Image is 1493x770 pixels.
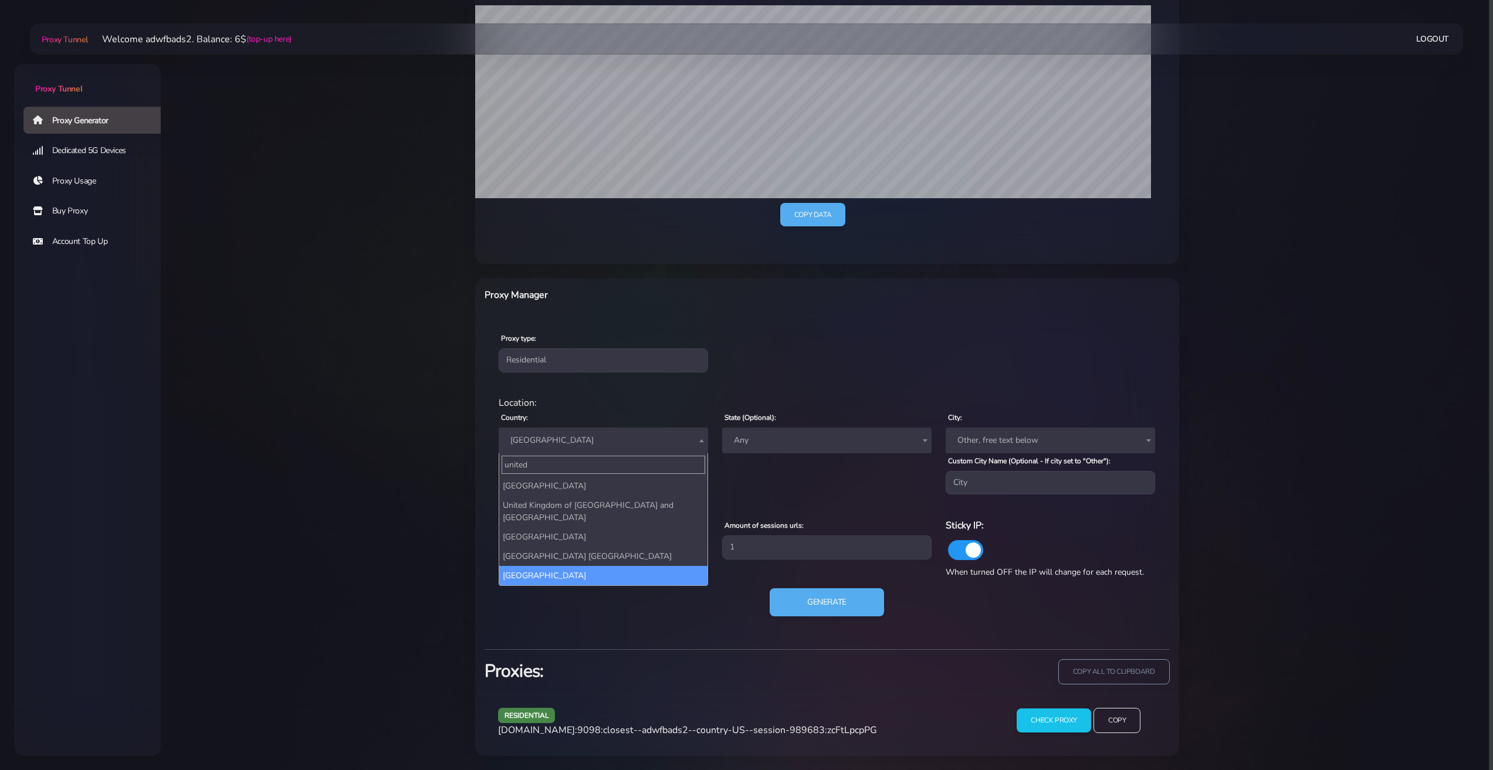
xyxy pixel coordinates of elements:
[780,203,845,227] a: Copy data
[492,504,1163,518] div: Proxy Settings:
[23,228,170,255] a: Account Top Up
[1093,708,1140,733] input: Copy
[39,30,88,49] a: Proxy Tunnel
[23,107,170,134] a: Proxy Generator
[492,396,1163,410] div: Location:
[502,456,705,474] input: Search
[946,567,1144,578] span: When turned OFF the IP will change for each request.
[946,518,1155,533] h6: Sticky IP:
[1017,708,1091,732] input: Check Proxy
[498,708,556,722] span: residential
[729,432,925,449] span: Any
[501,412,528,423] label: Country:
[246,33,292,45] a: (top-up here)
[770,588,884,616] button: Generate
[499,527,707,547] li: [GEOGRAPHIC_DATA]
[498,724,877,737] span: [DOMAIN_NAME]:9098:closest--adwfbads2--country-US--session-989683:zcFtLpcpPG
[725,412,776,423] label: State (Optional):
[485,659,820,683] h3: Proxies:
[953,432,1148,449] span: Other, free text below
[485,287,878,303] h6: Proxy Manager
[499,547,707,566] li: [GEOGRAPHIC_DATA] [GEOGRAPHIC_DATA]
[499,496,707,527] li: United Kingdom of [GEOGRAPHIC_DATA] and [GEOGRAPHIC_DATA]
[499,428,708,453] span: Canada
[35,83,82,94] span: Proxy Tunnel
[725,520,804,531] label: Amount of sessions urls:
[501,333,536,344] label: Proxy type:
[42,34,88,45] span: Proxy Tunnel
[948,456,1111,466] label: Custom City Name (Optional - If city set to "Other"):
[1058,659,1170,684] input: copy all to clipboard
[948,412,962,423] label: City:
[499,566,707,585] li: [GEOGRAPHIC_DATA]
[499,476,707,496] li: [GEOGRAPHIC_DATA]
[946,471,1155,494] input: City
[23,198,170,225] a: Buy Proxy
[722,428,932,453] span: Any
[23,168,170,195] a: Proxy Usage
[14,64,161,95] a: Proxy Tunnel
[88,32,292,46] li: Welcome adwfbads2. Balance: 6$
[1416,28,1449,50] a: Logout
[946,428,1155,453] span: Other, free text below
[506,432,701,449] span: Canada
[23,137,170,164] a: Dedicated 5G Devices
[1320,578,1478,755] iframe: Webchat Widget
